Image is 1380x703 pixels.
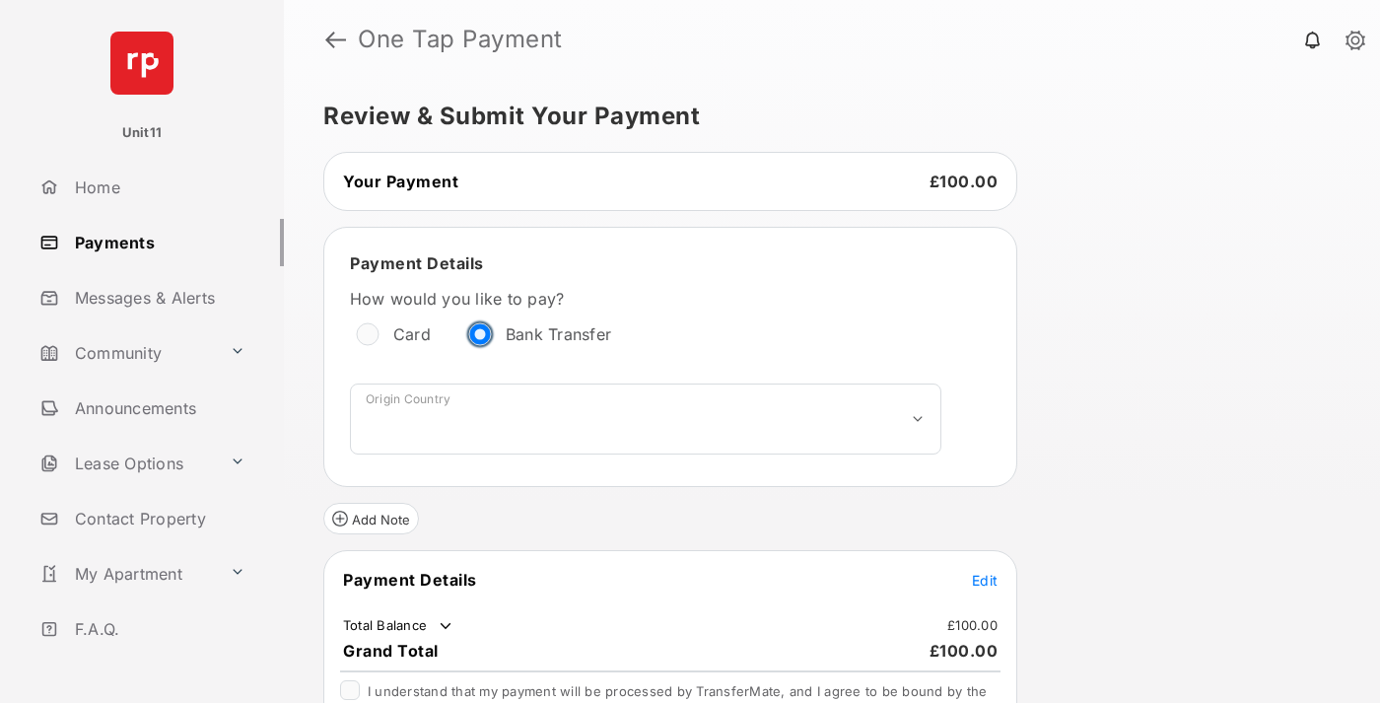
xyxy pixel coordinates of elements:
label: Bank Transfer [506,324,611,344]
a: Home [32,164,284,211]
a: Community [32,329,222,377]
span: Payment Details [350,253,484,273]
span: £100.00 [930,172,999,191]
img: svg+xml;base64,PHN2ZyB4bWxucz0iaHR0cDovL3d3dy53My5vcmcvMjAwMC9zdmciIHdpZHRoPSI2NCIgaGVpZ2h0PSI2NC... [110,32,173,95]
span: Edit [972,572,998,589]
a: Lease Options [32,440,222,487]
button: Add Note [323,503,419,534]
button: Edit [972,570,998,590]
span: Payment Details [343,570,477,590]
strong: One Tap Payment [358,28,563,51]
a: Messages & Alerts [32,274,284,321]
label: Card [393,324,431,344]
span: Grand Total [343,641,439,661]
a: Announcements [32,385,284,432]
a: My Apartment [32,550,222,598]
span: £100.00 [930,641,999,661]
td: £100.00 [946,616,999,634]
a: Payments [32,219,284,266]
a: Contact Property [32,495,284,542]
a: F.A.Q. [32,605,284,653]
td: Total Balance [342,616,455,636]
span: Your Payment [343,172,458,191]
label: How would you like to pay? [350,289,941,309]
p: Unit11 [122,123,163,143]
h5: Review & Submit Your Payment [323,105,1325,128]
